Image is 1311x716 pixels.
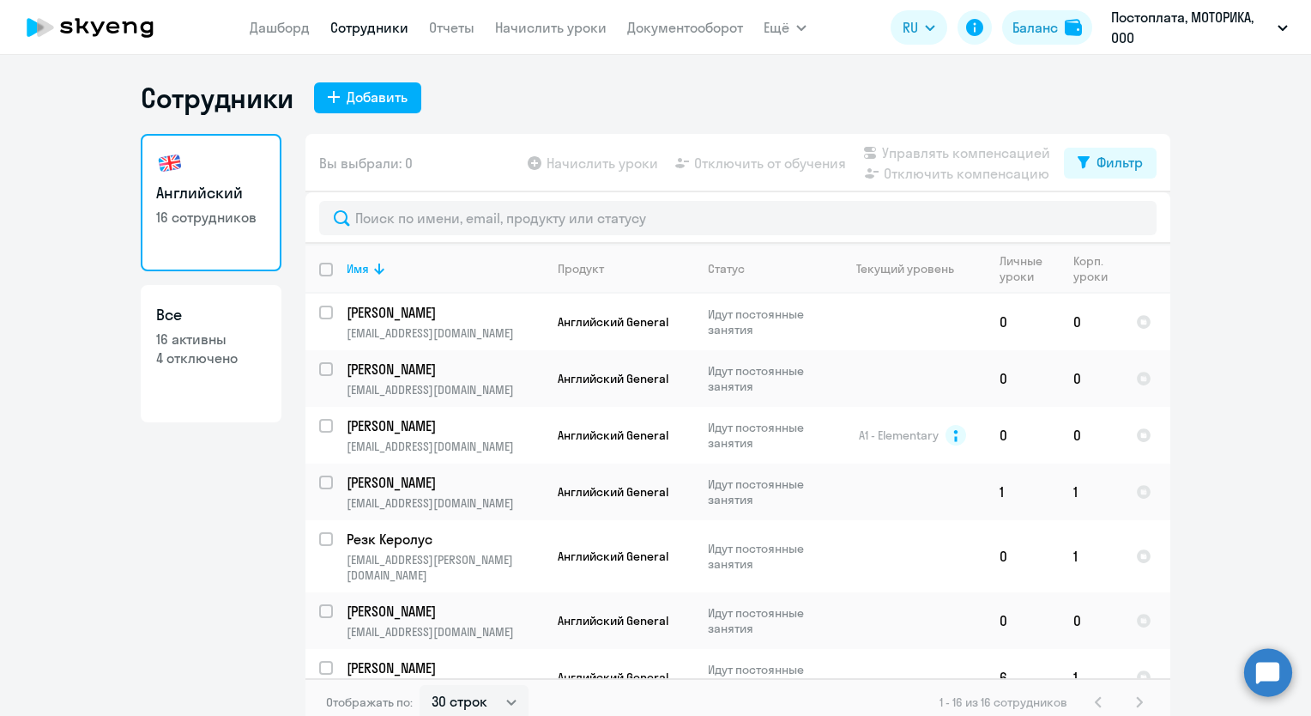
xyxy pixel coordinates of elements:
[558,484,668,500] span: Английский General
[156,208,266,227] p: 16 сотрудников
[1073,253,1121,284] div: Корп. уроки
[347,303,541,322] p: [PERSON_NAME]
[840,261,985,276] div: Текущий уровень
[347,360,543,379] a: [PERSON_NAME]
[856,261,954,276] div: Текущий уровень
[986,464,1060,520] td: 1
[347,602,543,621] a: [PERSON_NAME]
[347,87,408,107] div: Добавить
[1012,17,1058,38] div: Баланс
[429,19,474,36] a: Отчеты
[708,605,825,636] p: Идут постоянные занятия
[326,695,413,710] span: Отображать по:
[347,416,543,435] a: [PERSON_NAME]
[1000,253,1059,284] div: Личные уроки
[250,19,310,36] a: Дашборд
[986,649,1060,706] td: 6
[1000,253,1048,284] div: Личные уроки
[558,261,604,276] div: Продукт
[627,19,743,36] a: Документооборот
[708,261,825,276] div: Статус
[347,530,543,549] a: Резк Керолус
[558,314,668,330] span: Английский General
[141,81,293,115] h1: Сотрудники
[347,439,543,454] p: [EMAIL_ADDRESS][DOMAIN_NAME]
[347,552,543,583] p: [EMAIL_ADDRESS][PERSON_NAME][DOMAIN_NAME]
[156,330,266,349] p: 16 активны
[347,530,541,549] p: Резк Керолус
[347,303,543,322] a: [PERSON_NAME]
[1064,148,1157,179] button: Фильтр
[347,658,543,677] a: [PERSON_NAME]
[156,349,266,367] p: 4 отключено
[347,495,543,511] p: [EMAIL_ADDRESS][DOMAIN_NAME]
[939,695,1067,710] span: 1 - 16 из 16 сотрудников
[1103,7,1296,48] button: Постоплата, МОТОРИКА, ООО
[347,416,541,435] p: [PERSON_NAME]
[986,350,1060,407] td: 0
[1060,350,1122,407] td: 0
[558,670,668,685] span: Английский General
[319,153,413,173] span: Вы выбрали: 0
[347,624,543,640] p: [EMAIL_ADDRESS][DOMAIN_NAME]
[347,658,541,677] p: [PERSON_NAME]
[558,428,668,443] span: Английский General
[1060,592,1122,649] td: 0
[1002,10,1092,45] button: Балансbalance
[1073,253,1110,284] div: Корп. уроки
[347,325,543,341] p: [EMAIL_ADDRESS][DOMAIN_NAME]
[314,82,421,113] button: Добавить
[558,371,668,386] span: Английский General
[1065,19,1082,36] img: balance
[1060,294,1122,350] td: 0
[708,261,745,276] div: Статус
[986,592,1060,649] td: 0
[156,149,184,177] img: english
[1060,407,1122,464] td: 0
[708,662,825,693] p: Идут постоянные занятия
[558,261,693,276] div: Продукт
[495,19,607,36] a: Начислить уроки
[156,304,266,326] h3: Все
[903,17,918,38] span: RU
[986,407,1060,464] td: 0
[558,549,668,564] span: Английский General
[347,261,543,276] div: Имя
[347,473,541,492] p: [PERSON_NAME]
[859,428,939,443] span: A1 - Elementary
[156,182,266,204] h3: Английский
[347,473,543,492] a: [PERSON_NAME]
[141,285,281,422] a: Все16 активны4 отключено
[708,363,825,394] p: Идут постоянные занятия
[891,10,947,45] button: RU
[1060,520,1122,592] td: 1
[347,261,369,276] div: Имя
[764,17,789,38] span: Ещё
[347,360,541,379] p: [PERSON_NAME]
[347,382,543,397] p: [EMAIL_ADDRESS][DOMAIN_NAME]
[708,476,825,507] p: Идут постоянные занятия
[1060,464,1122,520] td: 1
[708,306,825,337] p: Идут постоянные занятия
[708,420,825,451] p: Идут постоянные занятия
[319,201,1157,235] input: Поиск по имени, email, продукту или статусу
[347,602,541,621] p: [PERSON_NAME]
[986,294,1060,350] td: 0
[558,613,668,628] span: Английский General
[1111,7,1271,48] p: Постоплата, МОТОРИКА, ООО
[1060,649,1122,706] td: 1
[141,134,281,271] a: Английский16 сотрудников
[708,541,825,572] p: Идут постоянные занятия
[764,10,807,45] button: Ещё
[986,520,1060,592] td: 0
[1097,152,1143,173] div: Фильтр
[330,19,408,36] a: Сотрудники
